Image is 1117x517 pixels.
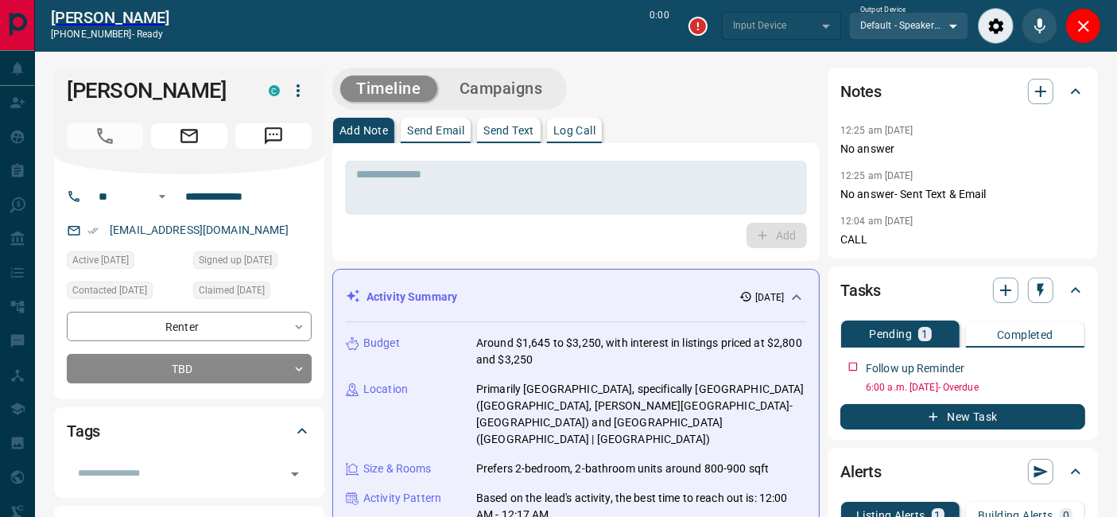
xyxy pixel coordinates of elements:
[235,123,312,149] span: Message
[755,290,784,305] p: [DATE]
[444,76,559,102] button: Campaigns
[1022,8,1057,44] div: Mute
[650,8,669,44] p: 0:00
[137,29,164,40] span: ready
[339,125,388,136] p: Add Note
[840,125,913,136] p: 12:25 am [DATE]
[153,187,172,206] button: Open
[476,461,769,477] p: Prefers 2-bedroom, 2-bathroom units around 800-900 sqft
[363,335,400,352] p: Budget
[840,186,1085,203] p: No answer- Sent Text & Email
[346,282,806,312] div: Activity Summary[DATE]
[72,282,147,298] span: Contacted [DATE]
[840,79,882,104] h2: Notes
[921,328,928,340] p: 1
[193,282,312,304] div: Thu Sep 25 2025
[978,8,1014,44] div: Audio Settings
[67,412,312,450] div: Tags
[553,125,595,136] p: Log Call
[199,252,272,268] span: Signed up [DATE]
[840,72,1085,111] div: Notes
[407,125,464,136] p: Send Email
[840,453,1085,491] div: Alerts
[860,5,906,15] label: Output Device
[284,463,306,485] button: Open
[199,282,265,298] span: Claimed [DATE]
[67,354,312,383] div: TBD
[840,271,1085,309] div: Tasks
[72,252,129,268] span: Active [DATE]
[997,329,1053,340] p: Completed
[340,76,437,102] button: Timeline
[67,78,245,103] h1: [PERSON_NAME]
[363,381,408,398] p: Location
[67,312,312,341] div: Renter
[840,141,1085,157] p: No answer
[193,251,312,274] div: Tue Sep 23 2025
[840,404,1085,430] button: New Task
[363,461,432,477] p: Size & Rooms
[483,125,534,136] p: Send Text
[363,490,441,507] p: Activity Pattern
[866,360,964,377] p: Follow up Reminder
[476,381,806,448] p: Primarily [GEOGRAPHIC_DATA], specifically [GEOGRAPHIC_DATA] ([GEOGRAPHIC_DATA], [PERSON_NAME][GEO...
[1065,8,1101,44] div: Close
[51,8,169,27] a: [PERSON_NAME]
[67,282,185,304] div: Mon Oct 13 2025
[87,225,99,236] svg: Email Verified
[849,12,968,39] div: Default - Speakers (Logi USB Headset)
[67,123,143,149] span: Call
[110,224,289,236] a: [EMAIL_ADDRESS][DOMAIN_NAME]
[269,85,280,96] div: condos.ca
[367,289,457,305] p: Activity Summary
[869,328,912,340] p: Pending
[840,231,1085,248] p: CALL
[51,27,169,41] p: [PHONE_NUMBER] -
[840,278,881,303] h2: Tasks
[840,216,913,227] p: 12:04 am [DATE]
[476,335,806,368] p: Around $1,645 to $3,250, with interest in listings priced at $2,800 and $3,250
[151,123,227,149] span: Email
[840,459,882,484] h2: Alerts
[67,418,100,444] h2: Tags
[840,170,913,181] p: 12:25 am [DATE]
[866,380,1085,395] p: 6:00 a.m. [DATE] - Overdue
[67,251,185,274] div: Tue Sep 23 2025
